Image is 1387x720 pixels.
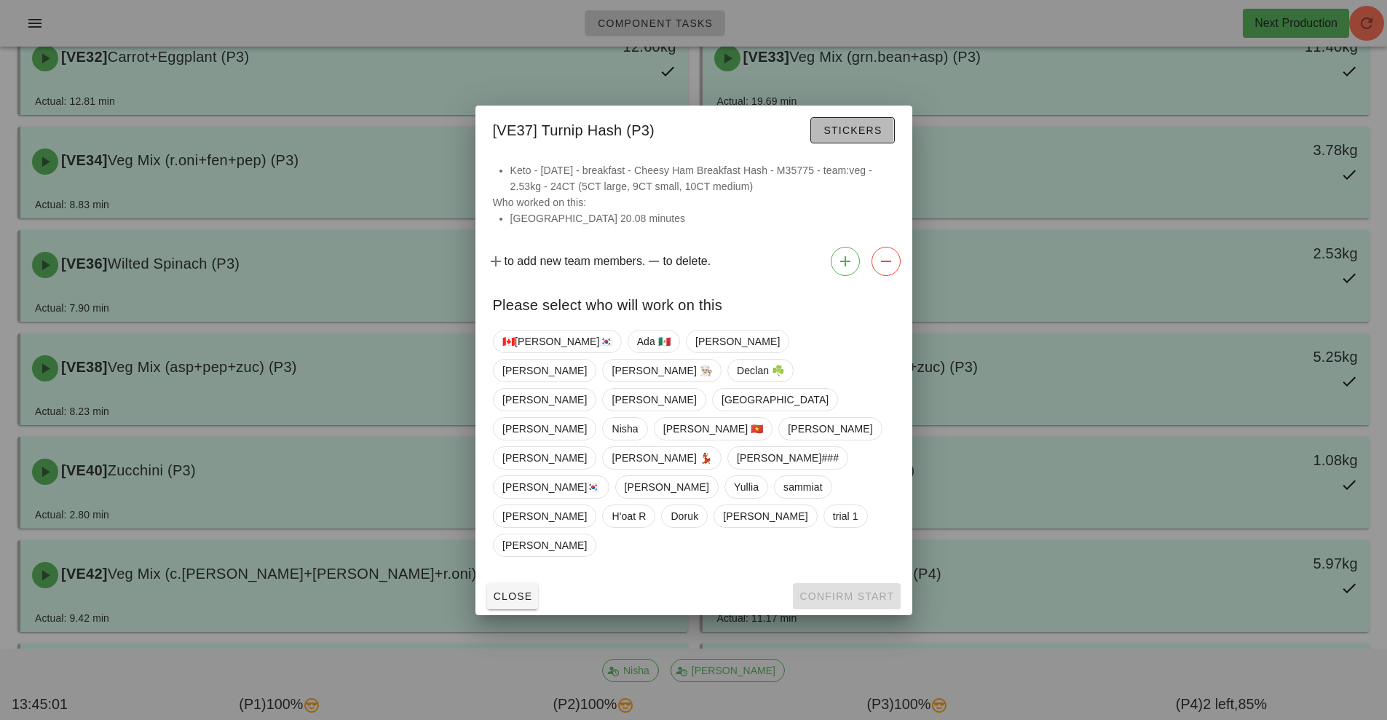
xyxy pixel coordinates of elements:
[510,162,895,194] li: Keto - [DATE] - breakfast - Cheesy Ham Breakfast Hash - M35775 - team:veg - 2.53kg - 24CT (5CT la...
[502,360,587,381] span: [PERSON_NAME]
[475,162,912,241] div: Who worked on this:
[502,505,587,527] span: [PERSON_NAME]
[823,124,882,136] span: Stickers
[612,418,638,440] span: Nisha
[723,505,807,527] span: [PERSON_NAME]
[493,590,533,602] span: Close
[734,476,759,498] span: Yullia
[736,447,838,469] span: [PERSON_NAME]###
[612,389,696,411] span: [PERSON_NAME]
[502,447,587,469] span: [PERSON_NAME]
[612,447,712,469] span: [PERSON_NAME] 💃🏽
[502,331,612,352] span: 🇨🇦[PERSON_NAME]🇰🇷
[636,331,670,352] span: Ada 🇲🇽
[721,389,828,411] span: [GEOGRAPHIC_DATA]
[612,505,646,527] span: H'oat R
[475,241,912,282] div: to add new team members. to delete.
[612,360,712,381] span: [PERSON_NAME] 👨🏼‍🍳
[832,505,858,527] span: trial 1
[487,583,539,609] button: Close
[810,117,894,143] button: Stickers
[475,282,912,324] div: Please select who will work on this
[736,360,783,381] span: Declan ☘️
[502,389,587,411] span: [PERSON_NAME]
[502,476,600,498] span: [PERSON_NAME]🇰🇷
[663,418,763,440] span: [PERSON_NAME] 🇻🇳
[788,418,872,440] span: [PERSON_NAME]
[671,505,698,527] span: Doruk
[783,476,823,498] span: sammiat
[695,331,779,352] span: [PERSON_NAME]
[502,418,587,440] span: [PERSON_NAME]
[624,476,708,498] span: [PERSON_NAME]
[510,210,895,226] li: [GEOGRAPHIC_DATA] 20.08 minutes
[475,106,912,151] div: [VE37] Turnip Hash (P3)
[502,534,587,556] span: [PERSON_NAME]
